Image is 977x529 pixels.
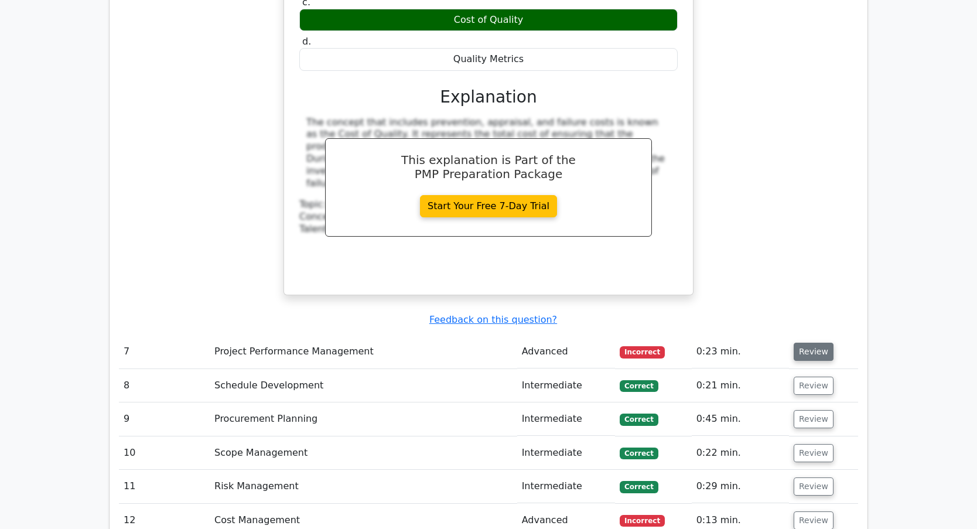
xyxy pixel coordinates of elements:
[620,481,658,493] span: Correct
[299,199,678,211] div: Topic:
[306,117,671,190] div: The concept that includes prevention, appraisal, and failure costs is known as the Cost of Qualit...
[620,414,658,425] span: Correct
[794,410,833,428] button: Review
[794,444,833,462] button: Review
[119,470,210,503] td: 11
[299,199,678,235] div: Talent Triangle:
[692,436,789,470] td: 0:22 min.
[299,48,678,71] div: Quality Metrics
[210,369,517,402] td: Schedule Development
[794,343,833,361] button: Review
[794,477,833,496] button: Review
[302,36,311,47] span: d.
[517,402,616,436] td: Intermediate
[620,448,658,459] span: Correct
[517,470,616,503] td: Intermediate
[306,87,671,107] h3: Explanation
[299,9,678,32] div: Cost of Quality
[692,470,789,503] td: 0:29 min.
[517,436,616,470] td: Intermediate
[210,436,517,470] td: Scope Management
[517,335,616,368] td: Advanced
[794,377,833,395] button: Review
[210,470,517,503] td: Risk Management
[620,380,658,392] span: Correct
[692,402,789,436] td: 0:45 min.
[210,402,517,436] td: Procurement Planning
[119,335,210,368] td: 7
[517,369,616,402] td: Intermediate
[119,369,210,402] td: 8
[620,515,665,527] span: Incorrect
[119,436,210,470] td: 10
[692,335,789,368] td: 0:23 min.
[299,211,678,223] div: Concept:
[210,335,517,368] td: Project Performance Management
[692,369,789,402] td: 0:21 min.
[420,195,557,217] a: Start Your Free 7-Day Trial
[429,314,557,325] a: Feedback on this question?
[620,346,665,358] span: Incorrect
[119,402,210,436] td: 9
